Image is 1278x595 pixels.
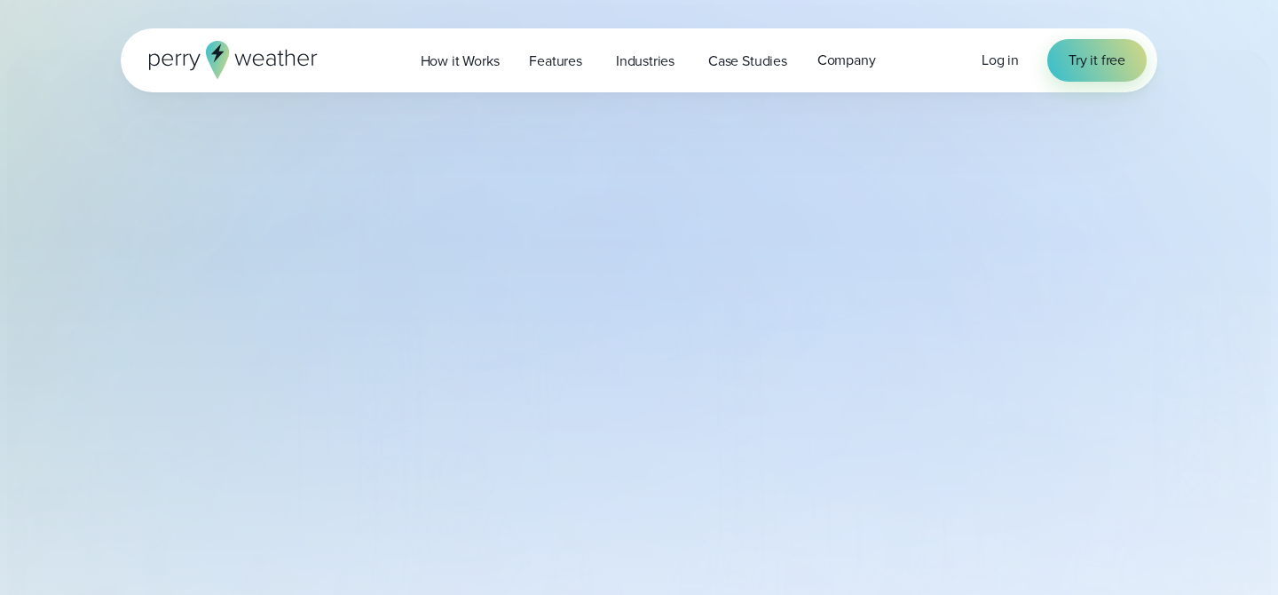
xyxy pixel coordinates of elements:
[693,43,802,79] a: Case Studies
[616,51,674,72] span: Industries
[982,50,1019,70] span: Log in
[406,43,515,79] a: How it Works
[982,50,1019,71] a: Log in
[421,51,500,72] span: How it Works
[1047,39,1147,82] a: Try it free
[708,51,787,72] span: Case Studies
[1069,50,1125,71] span: Try it free
[529,51,582,72] span: Features
[817,50,876,71] span: Company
